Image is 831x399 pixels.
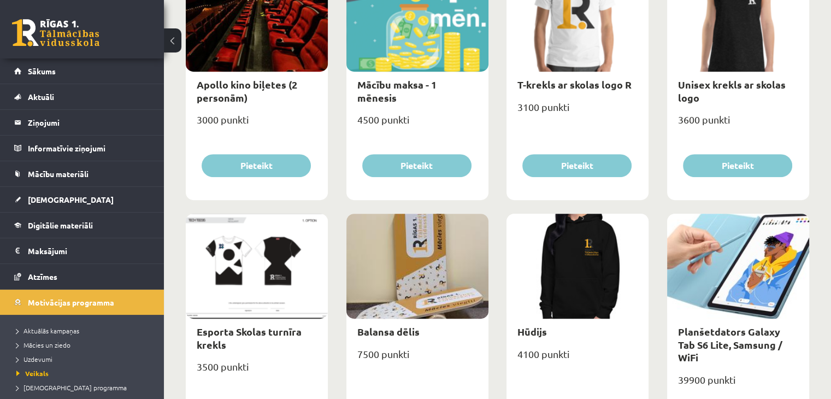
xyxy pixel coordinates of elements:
[14,213,150,238] a: Digitālie materiāli
[16,369,49,378] span: Veikals
[16,383,127,392] span: [DEMOGRAPHIC_DATA] programma
[346,110,488,138] div: 4500 punkti
[197,325,302,350] a: Esporta Skolas turnīra krekls
[28,220,93,230] span: Digitālie materiāli
[14,187,150,212] a: [DEMOGRAPHIC_DATA]
[522,154,632,177] button: Pieteikt
[678,78,786,103] a: Unisex krekls ar skolas logo
[517,78,632,91] a: T-krekls ar skolas logo R
[346,345,488,372] div: 7500 punkti
[28,272,57,281] span: Atzīmes
[186,110,328,138] div: 3000 punkti
[28,66,56,76] span: Sākums
[16,355,52,363] span: Uzdevumi
[506,98,649,125] div: 3100 punkti
[186,357,328,385] div: 3500 punkti
[28,195,114,204] span: [DEMOGRAPHIC_DATA]
[667,110,809,138] div: 3600 punkti
[362,154,472,177] button: Pieteikt
[14,238,150,263] a: Maksājumi
[16,341,70,349] span: Mācies un ziedo
[357,325,420,338] a: Balansa dēlis
[12,19,99,46] a: Rīgas 1. Tālmācības vidusskola
[28,297,114,307] span: Motivācijas programma
[14,290,150,315] a: Motivācijas programma
[28,169,89,179] span: Mācību materiāli
[16,326,153,336] a: Aktuālās kampaņas
[667,371,809,398] div: 39900 punkti
[28,238,150,263] legend: Maksājumi
[683,154,792,177] button: Pieteikt
[16,368,153,378] a: Veikals
[506,345,649,372] div: 4100 punkti
[28,110,150,135] legend: Ziņojumi
[678,325,782,363] a: Planšetdators Galaxy Tab S6 Lite, Samsung / WiFi
[16,354,153,364] a: Uzdevumi
[28,136,150,161] legend: Informatīvie ziņojumi
[197,78,297,103] a: Apollo kino biļetes (2 personām)
[16,383,153,392] a: [DEMOGRAPHIC_DATA] programma
[517,325,547,338] a: Hūdijs
[14,58,150,84] a: Sākums
[14,110,150,135] a: Ziņojumi
[14,264,150,289] a: Atzīmes
[16,326,79,335] span: Aktuālās kampaņas
[14,136,150,161] a: Informatīvie ziņojumi
[28,92,54,102] span: Aktuāli
[357,78,437,103] a: Mācību maksa - 1 mēnesis
[202,154,311,177] button: Pieteikt
[14,161,150,186] a: Mācību materiāli
[16,340,153,350] a: Mācies un ziedo
[14,84,150,109] a: Aktuāli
